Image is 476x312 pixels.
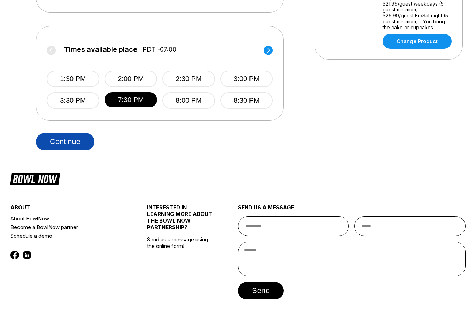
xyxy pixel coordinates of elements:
span: Times available place [64,46,137,53]
button: 7:30 PM [105,92,157,107]
button: 2:00 PM [105,71,157,87]
div: INTERESTED IN LEARNING MORE ABOUT THE BOWL NOW PARTNERSHIP? [147,204,215,236]
div: about [10,204,124,214]
a: Schedule a demo [10,232,124,240]
button: send [238,282,284,299]
button: 8:30 PM [220,92,273,109]
button: Continue [36,133,94,150]
a: About BowlNow [10,214,124,223]
button: 1:30 PM [47,71,99,87]
span: PDT -07:00 [143,46,176,53]
button: 8:00 PM [162,92,215,109]
div: send us a message [238,204,466,216]
a: Become a BowlNow partner [10,223,124,232]
button: 3:00 PM [220,71,273,87]
button: 3:30 PM [47,92,99,109]
button: 2:30 PM [162,71,215,87]
a: Change Product [383,34,452,49]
